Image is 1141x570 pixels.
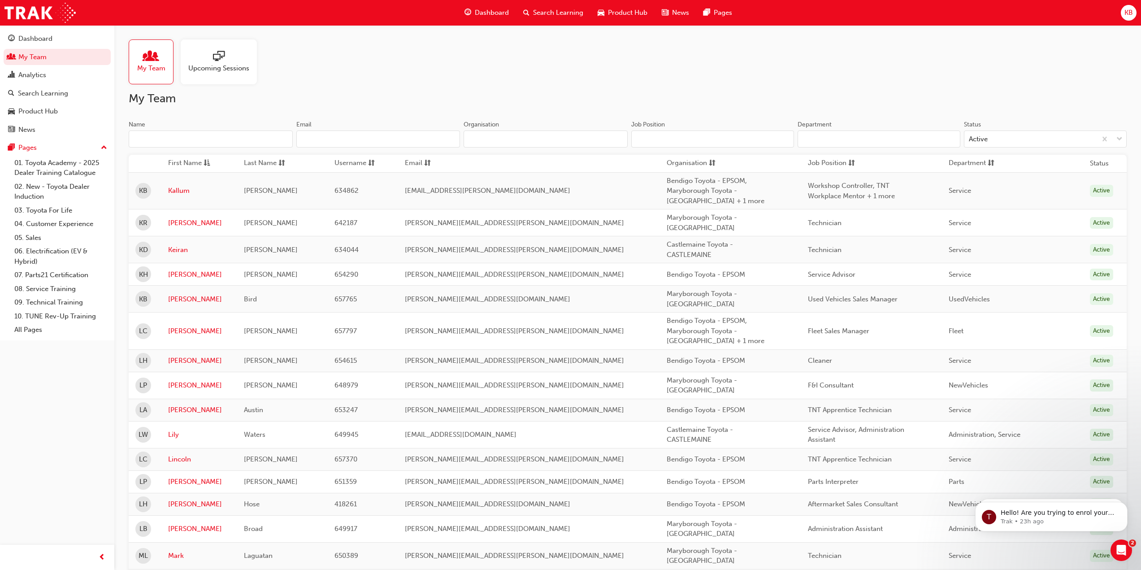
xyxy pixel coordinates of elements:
span: [PERSON_NAME][EMAIL_ADDRESS][PERSON_NAME][DOMAIN_NAME] [405,455,624,463]
div: Active [1090,269,1113,281]
input: Job Position [631,131,794,148]
span: News [672,8,689,18]
button: Last Namesorting-icon [244,158,293,169]
span: TNT Apprentice Technician [808,406,892,414]
span: LH [139,356,148,366]
a: Search Learning [4,85,111,102]
div: Active [1090,325,1113,337]
span: Administration [949,525,994,533]
div: Active [1090,404,1113,416]
span: Maryborough Toyota - [GEOGRAPHIC_DATA] [667,520,737,538]
a: [PERSON_NAME] [168,270,230,280]
div: Status [964,120,981,129]
div: Active [1090,429,1113,441]
span: news-icon [662,7,668,18]
span: UsedVehicles [949,295,990,303]
a: search-iconSearch Learning [516,4,590,22]
a: car-iconProduct Hub [590,4,655,22]
span: 649945 [334,431,358,439]
span: [PERSON_NAME][EMAIL_ADDRESS][PERSON_NAME][DOMAIN_NAME] [405,381,624,389]
div: Pages [18,143,37,153]
span: Administration, Service [949,431,1020,439]
button: Usernamesorting-icon [334,158,384,169]
button: Emailsorting-icon [405,158,454,169]
div: Active [1090,379,1113,392]
span: pages-icon [703,7,710,18]
div: Name [129,120,145,129]
a: guage-iconDashboard [457,4,516,22]
span: Bendigo Toyota - EPSOM [667,478,745,486]
a: 10. TUNE Rev-Up Training [11,309,111,323]
a: [PERSON_NAME] [168,499,230,509]
a: Upcoming Sessions [181,39,264,84]
span: guage-icon [8,35,15,43]
span: KB [139,186,148,196]
span: Bendigo Toyota - EPSOM, Maryborough Toyota - [GEOGRAPHIC_DATA] + 1 more [667,177,764,205]
span: [PERSON_NAME][EMAIL_ADDRESS][DOMAIN_NAME] [405,525,570,533]
span: sorting-icon [424,158,431,169]
a: [PERSON_NAME] [168,294,230,305]
span: 657765 [334,295,357,303]
span: [PERSON_NAME] [244,478,298,486]
span: LP [139,380,147,391]
span: sorting-icon [278,158,285,169]
span: Maryborough Toyota - [GEOGRAPHIC_DATA] [667,376,737,395]
span: [PERSON_NAME] [244,270,298,278]
span: [PERSON_NAME][EMAIL_ADDRESS][PERSON_NAME][DOMAIN_NAME] [405,270,624,278]
div: Active [1090,185,1113,197]
span: Hose [244,500,260,508]
span: [PERSON_NAME][EMAIL_ADDRESS][DOMAIN_NAME] [405,500,570,508]
a: Mark [168,551,230,561]
span: Used Vehicles Sales Manager [808,295,898,303]
span: [EMAIL_ADDRESS][DOMAIN_NAME] [405,431,516,439]
span: pages-icon [8,144,15,152]
span: people-icon [145,51,157,63]
div: Search Learning [18,88,68,99]
span: [PERSON_NAME] [244,327,298,335]
span: Service [949,270,971,278]
input: Organisation [464,131,628,148]
div: Active [1090,293,1113,305]
span: [PERSON_NAME][EMAIL_ADDRESS][DOMAIN_NAME] [405,295,570,303]
a: [PERSON_NAME] [168,218,230,228]
span: Last Name [244,158,277,169]
span: Bird [244,295,257,303]
a: 07. Parts21 Certification [11,268,111,282]
iframe: Intercom notifications message [962,483,1141,546]
span: [PERSON_NAME] [244,246,298,254]
span: down-icon [1116,134,1123,145]
div: Job Position [631,120,665,129]
span: [PERSON_NAME] [244,381,298,389]
span: Bendigo Toyota - EPSOM [667,406,745,414]
a: [PERSON_NAME] [168,356,230,366]
span: Service [949,552,971,560]
span: Maryborough Toyota - [GEOGRAPHIC_DATA] [667,547,737,565]
span: 657797 [334,327,357,335]
span: 2 [1129,540,1136,547]
a: news-iconNews [655,4,696,22]
a: 06. Electrification (EV & Hybrid) [11,244,111,268]
span: 650389 [334,552,358,560]
input: Department [798,131,960,148]
span: Parts Interpreter [808,478,859,486]
span: Bendigo Toyota - EPSOM [667,500,745,508]
span: Waters [244,431,265,439]
a: Trak [4,3,76,23]
span: [EMAIL_ADDRESS][PERSON_NAME][DOMAIN_NAME] [405,187,570,195]
span: car-icon [598,7,604,18]
a: Product Hub [4,103,111,120]
span: Job Position [808,158,846,169]
span: LC [139,326,148,336]
span: Service [949,455,971,463]
span: search-icon [8,90,14,98]
span: [PERSON_NAME] [244,219,298,227]
span: [PERSON_NAME][EMAIL_ADDRESS][PERSON_NAME][DOMAIN_NAME] [405,357,624,365]
a: [PERSON_NAME] [168,380,230,391]
span: LB [139,524,148,534]
a: News [4,122,111,138]
span: LC [139,454,148,465]
a: Analytics [4,67,111,83]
